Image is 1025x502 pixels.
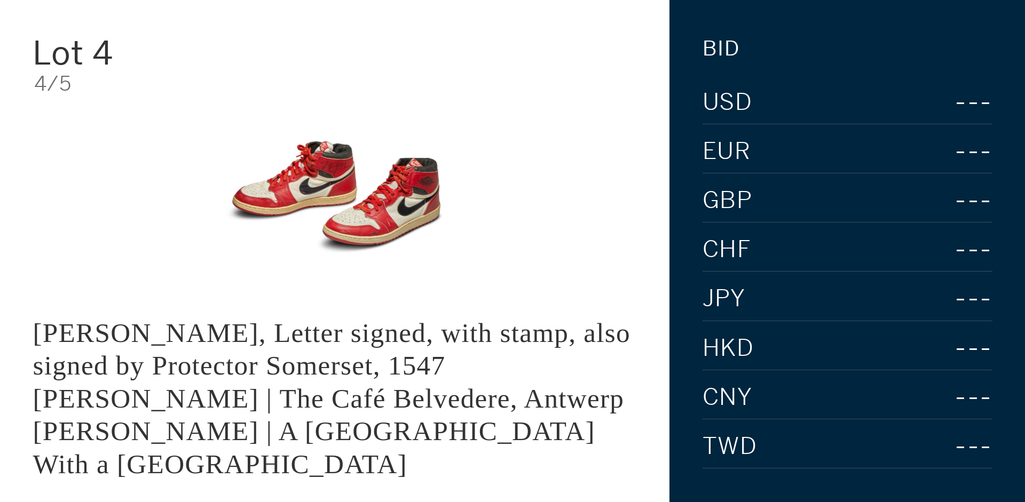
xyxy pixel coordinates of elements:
span: CHF [703,238,752,261]
div: Lot 4 [33,37,234,69]
div: 4/5 [34,74,637,94]
div: --- [889,86,992,118]
img: King Edward VI, Letter signed, with stamp, also signed by Protector Somerset, 1547 LOUIS VAN ENGE... [205,110,464,283]
span: EUR [703,140,751,163]
span: TWD [703,435,758,458]
div: --- [914,381,992,413]
div: --- [902,430,992,463]
div: --- [911,332,992,364]
span: USD [703,91,753,114]
div: --- [931,135,992,168]
div: --- [880,282,992,315]
span: CNY [703,386,753,409]
span: GBP [703,189,753,212]
span: HKD [703,337,754,360]
div: [PERSON_NAME], Letter signed, with stamp, also signed by Protector Somerset, 1547 [PERSON_NAME] |... [33,317,630,479]
div: --- [925,233,992,266]
div: Bid [703,38,740,59]
span: JPY [703,287,746,310]
div: --- [927,184,992,217]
